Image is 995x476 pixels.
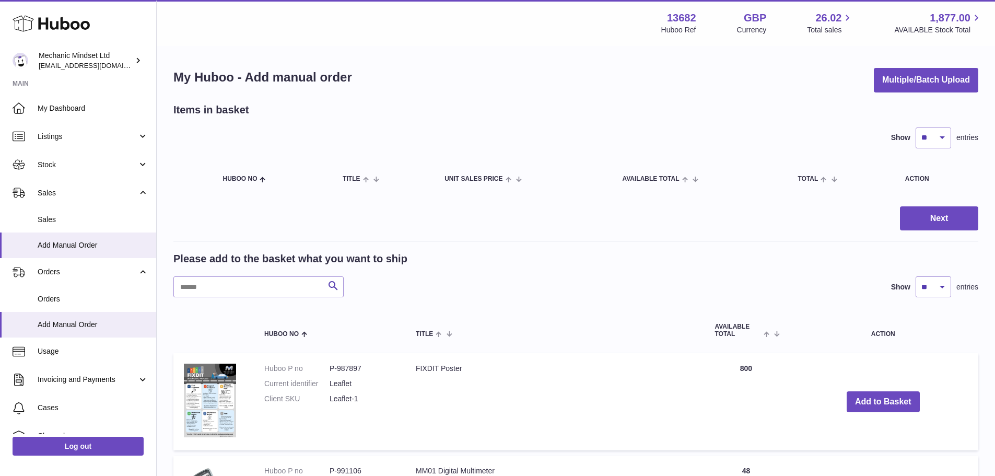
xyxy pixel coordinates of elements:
[264,364,330,374] dt: Huboo P no
[38,132,137,142] span: Listings
[744,11,766,25] strong: GBP
[330,379,395,389] dd: Leaflet
[38,431,148,441] span: Channels
[930,11,970,25] span: 1,877.00
[39,51,133,71] div: Mechanic Mindset Ltd
[38,320,148,330] span: Add Manual Order
[38,346,148,356] span: Usage
[715,323,761,337] span: AVAILABLE Total
[788,313,978,347] th: Action
[184,364,236,438] img: FIXDIT Poster
[330,364,395,374] dd: P-987897
[737,25,767,35] div: Currency
[661,25,696,35] div: Huboo Ref
[173,103,249,117] h2: Items in basket
[173,252,407,266] h2: Please add to the basket what you want to ship
[173,69,352,86] h1: My Huboo - Add manual order
[894,25,982,35] span: AVAILABLE Stock Total
[38,103,148,113] span: My Dashboard
[905,176,968,182] div: Action
[343,176,360,182] span: Title
[264,331,299,338] span: Huboo no
[815,11,841,25] span: 26.02
[900,206,978,231] button: Next
[38,240,148,250] span: Add Manual Order
[956,282,978,292] span: entries
[38,403,148,413] span: Cases
[874,68,978,92] button: Multiple/Batch Upload
[264,394,330,404] dt: Client SKU
[13,437,144,456] a: Log out
[807,25,853,35] span: Total sales
[405,353,704,450] td: FIXDIT Poster
[264,379,330,389] dt: Current identifier
[444,176,502,182] span: Unit Sales Price
[264,466,330,476] dt: Huboo P no
[416,331,433,338] span: Title
[956,133,978,143] span: entries
[807,11,853,35] a: 26.02 Total sales
[798,176,818,182] span: Total
[891,282,910,292] label: Show
[622,176,679,182] span: AVAILABLE Total
[38,160,137,170] span: Stock
[223,176,257,182] span: Huboo no
[38,188,137,198] span: Sales
[38,294,148,304] span: Orders
[13,53,28,68] img: internalAdmin-13682@internal.huboo.com
[330,394,395,404] dd: Leaflet-1
[891,133,910,143] label: Show
[38,215,148,225] span: Sales
[894,11,982,35] a: 1,877.00 AVAILABLE Stock Total
[38,267,137,277] span: Orders
[38,375,137,385] span: Invoicing and Payments
[330,466,395,476] dd: P-991106
[39,61,154,69] span: [EMAIL_ADDRESS][DOMAIN_NAME]
[847,391,920,413] button: Add to Basket
[667,11,696,25] strong: 13682
[704,353,788,450] td: 800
